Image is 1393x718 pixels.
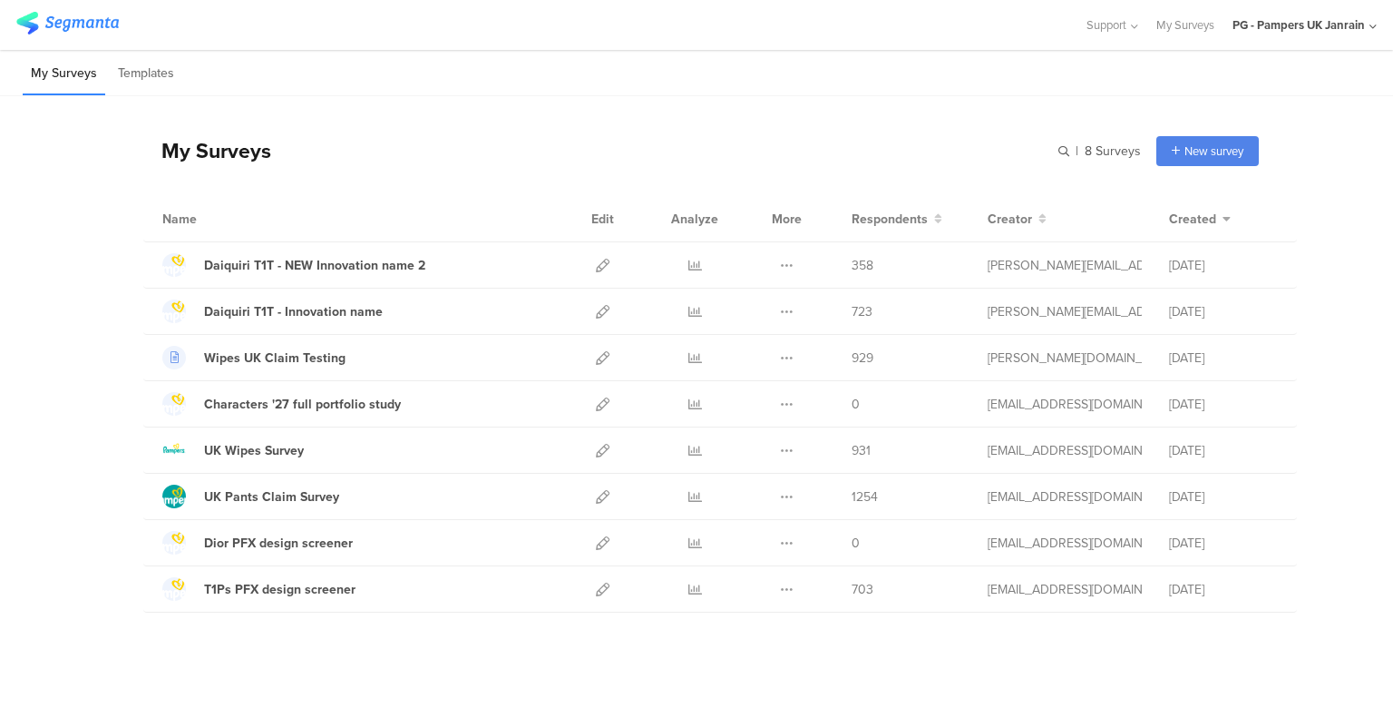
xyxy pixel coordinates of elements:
[988,580,1142,599] div: richi.a@pg.com
[1169,302,1278,321] div: [DATE]
[667,196,722,241] div: Analyze
[162,210,271,229] div: Name
[852,580,873,599] span: 703
[1169,395,1278,414] div: [DATE]
[852,210,942,229] button: Respondents
[988,210,1032,229] span: Creator
[162,392,401,416] a: Characters '27 full portfolio study
[16,12,119,34] img: segmanta logo
[852,210,928,229] span: Respondents
[1073,142,1081,161] span: |
[1169,534,1278,553] div: [DATE]
[204,441,304,460] div: UK Wipes Survey
[852,256,873,275] span: 358
[988,210,1047,229] button: Creator
[204,302,383,321] div: Daiquiri T1T - Innovation name
[162,300,383,323] a: Daiquiri T1T - Innovation name
[852,487,878,507] span: 1254
[988,534,1142,553] div: zavanella.e@pg.com
[162,438,304,462] a: UK Wipes Survey
[583,196,622,241] div: Edit
[1169,210,1216,229] span: Created
[988,302,1142,321] div: laporta.a@pg.com
[1232,16,1365,34] div: PG - Pampers UK Janrain
[162,346,346,369] a: Wipes UK Claim Testing
[110,53,182,95] li: Templates
[162,531,353,555] a: Dior PFX design screener
[143,135,271,166] div: My Surveys
[988,256,1142,275] div: laporta.a@pg.com
[1169,349,1278,368] div: [DATE]
[852,441,871,460] span: 931
[1169,441,1278,460] div: [DATE]
[1169,487,1278,507] div: [DATE]
[162,577,356,601] a: T1Ps PFX design screener
[988,487,1142,507] div: burcak.b.1@pg.com
[852,395,860,414] span: 0
[767,196,806,241] div: More
[204,580,356,599] div: T1Ps PFX design screener
[1085,142,1141,161] span: 8 Surveys
[1169,256,1278,275] div: [DATE]
[852,302,872,321] span: 723
[204,534,353,553] div: Dior PFX design screener
[852,349,873,368] span: 929
[1169,210,1231,229] button: Created
[988,441,1142,460] div: erisekinci.n@pg.com
[204,349,346,368] div: Wipes UK Claim Testing
[1184,143,1243,160] span: New survey
[23,53,105,95] li: My Surveys
[988,349,1142,368] div: chandak.am@pg.com
[204,256,425,275] div: Daiquiri T1T - NEW Innovation name 2
[162,485,339,508] a: UK Pants Claim Survey
[988,395,1142,414] div: richi.a@pg.com
[1169,580,1278,599] div: [DATE]
[204,395,401,414] div: Characters '27 full portfolio study
[204,487,339,507] div: UK Pants Claim Survey
[852,534,860,553] span: 0
[1086,16,1126,34] span: Support
[162,253,425,277] a: Daiquiri T1T - NEW Innovation name 2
